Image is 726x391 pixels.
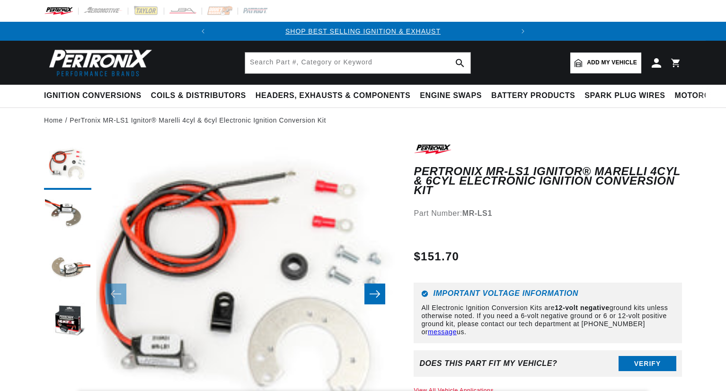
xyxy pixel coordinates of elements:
[491,91,575,101] span: Battery Products
[420,91,482,101] span: Engine Swaps
[414,167,682,195] h1: PerTronix MR-LS1 Ignitor® Marelli 4cyl & 6cyl Electronic Ignition Conversion Kit
[245,53,470,73] input: Search Part #, Category or Keyword
[587,58,637,67] span: Add my vehicle
[285,27,441,35] a: SHOP BEST SELLING IGNITION & EXHAUST
[44,85,146,107] summary: Ignition Conversions
[415,85,487,107] summary: Engine Swaps
[462,209,492,217] strong: MR-LS1
[619,356,676,371] button: Verify
[364,284,385,304] button: Slide right
[146,85,251,107] summary: Coils & Distributors
[44,46,153,79] img: Pertronix
[44,195,91,242] button: Load image 2 in gallery view
[487,85,580,107] summary: Battery Products
[514,22,532,41] button: Translation missing: en.sections.announcements.next_announcement
[584,91,665,101] span: Spark Plug Wires
[414,207,682,220] div: Part Number:
[570,53,641,73] a: Add my vehicle
[20,22,706,41] slideshow-component: Translation missing: en.sections.announcements.announcement_bar
[44,142,91,190] button: Load image 1 in gallery view
[450,53,470,73] button: search button
[194,22,212,41] button: Translation missing: en.sections.announcements.previous_announcement
[212,26,514,36] div: Announcement
[44,247,91,294] button: Load image 3 in gallery view
[421,290,674,297] h6: Important Voltage Information
[44,115,682,125] nav: breadcrumbs
[251,85,415,107] summary: Headers, Exhausts & Components
[212,26,514,36] div: 1 of 2
[44,299,91,346] button: Load image 4 in gallery view
[421,304,674,336] p: All Electronic Ignition Conversion Kits are ground kits unless otherwise noted. If you need a 6-v...
[44,115,63,125] a: Home
[70,115,326,125] a: PerTronix MR-LS1 Ignitor® Marelli 4cyl & 6cyl Electronic Ignition Conversion Kit
[414,248,459,265] span: $151.70
[106,284,126,304] button: Slide left
[580,85,670,107] summary: Spark Plug Wires
[555,304,609,311] strong: 12-volt negative
[428,328,457,336] a: message
[419,359,557,368] div: Does This part fit My vehicle?
[151,91,246,101] span: Coils & Distributors
[256,91,410,101] span: Headers, Exhausts & Components
[44,91,142,101] span: Ignition Conversions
